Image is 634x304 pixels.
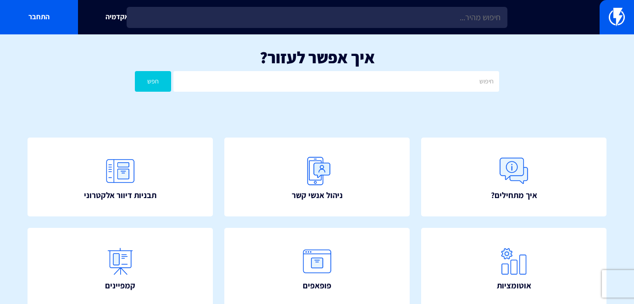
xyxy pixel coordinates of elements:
[28,138,213,216] a: תבניות דיוור אלקטרוני
[292,189,343,201] span: ניהול אנשי קשר
[224,138,410,216] a: ניהול אנשי קשר
[135,71,171,92] button: חפש
[173,71,499,92] input: חיפוש
[84,189,156,201] span: תבניות דיוור אלקטרוני
[497,280,531,292] span: אוטומציות
[14,48,620,66] h1: איך אפשר לעזור?
[105,280,135,292] span: קמפיינים
[127,7,507,28] input: חיפוש מהיר...
[491,189,537,201] span: איך מתחילים?
[421,138,606,216] a: איך מתחילים?
[303,280,331,292] span: פופאפים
